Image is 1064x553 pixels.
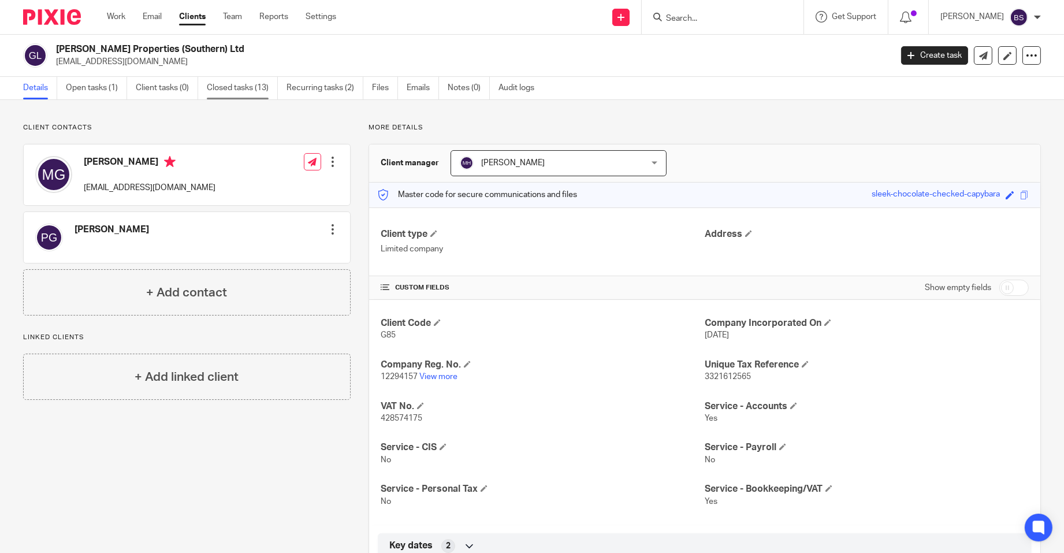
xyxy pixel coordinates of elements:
h4: CUSTOM FIELDS [381,283,705,292]
p: [PERSON_NAME] [940,11,1004,23]
h4: Client Code [381,317,705,329]
p: Linked clients [23,333,351,342]
a: Work [107,11,125,23]
span: G85 [381,331,396,339]
a: Audit logs [498,77,543,99]
img: svg%3E [460,156,474,170]
p: [EMAIL_ADDRESS][DOMAIN_NAME] [56,56,884,68]
h4: Service - Bookkeeping/VAT [705,483,1029,495]
h4: Company Reg. No. [381,359,705,371]
a: Team [223,11,242,23]
h4: [PERSON_NAME] [75,224,149,236]
h3: Client manager [381,157,439,169]
a: Notes (0) [448,77,490,99]
span: No [381,498,391,506]
h4: VAT No. [381,400,705,413]
span: [DATE] [705,331,729,339]
span: [PERSON_NAME] [481,159,545,167]
h4: [PERSON_NAME] [84,156,215,170]
img: svg%3E [1010,8,1028,27]
a: Create task [901,46,968,65]
img: Pixie [23,9,81,25]
h4: Client type [381,228,705,240]
span: 12294157 [381,373,418,381]
span: Get Support [832,13,876,21]
a: Details [23,77,57,99]
h4: Service - Personal Tax [381,483,705,495]
span: Key dates [389,540,433,552]
h4: + Add contact [146,284,227,302]
h4: + Add linked client [135,368,239,386]
a: Files [372,77,398,99]
h4: Unique Tax Reference [705,359,1029,371]
i: Primary [164,156,176,168]
p: [EMAIL_ADDRESS][DOMAIN_NAME] [84,182,215,194]
a: Clients [179,11,206,23]
span: 428574175 [381,414,422,422]
a: Closed tasks (13) [207,77,278,99]
span: Yes [705,498,717,506]
span: No [705,456,715,464]
span: No [381,456,391,464]
a: Reports [259,11,288,23]
p: Client contacts [23,123,351,132]
h2: [PERSON_NAME] Properties (Southern) Ltd [56,43,718,55]
a: Open tasks (1) [66,77,127,99]
h4: Service - Accounts [705,400,1029,413]
a: Emails [407,77,439,99]
h4: Service - Payroll [705,441,1029,454]
span: 3321612565 [705,373,751,381]
a: Recurring tasks (2) [287,77,363,99]
label: Show empty fields [925,282,991,294]
p: More details [369,123,1041,132]
img: svg%3E [35,156,72,193]
p: Master code for secure communications and files [378,189,577,201]
p: Limited company [381,243,705,255]
a: View more [419,373,457,381]
h4: Service - CIS [381,441,705,454]
img: svg%3E [23,43,47,68]
a: Settings [306,11,336,23]
input: Search [665,14,769,24]
a: Client tasks (0) [136,77,198,99]
a: Email [143,11,162,23]
span: Yes [705,414,717,422]
span: 2 [446,540,451,552]
h4: Company Incorporated On [705,317,1029,329]
img: svg%3E [35,224,63,251]
div: sleek-chocolate-checked-capybara [872,188,1000,202]
h4: Address [705,228,1029,240]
